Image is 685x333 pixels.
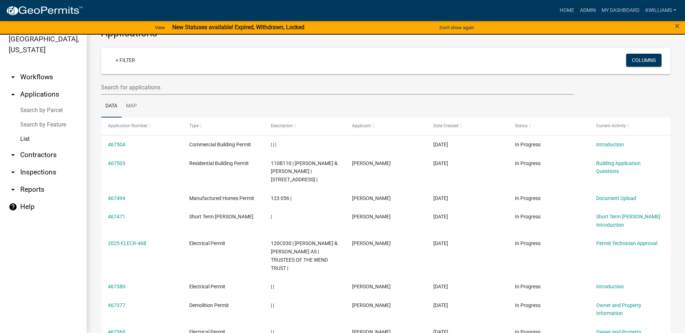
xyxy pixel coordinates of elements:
[9,203,17,211] i: help
[108,160,125,166] a: 467503
[515,240,541,246] span: In Progress
[515,195,541,201] span: In Progress
[352,123,371,128] span: Applicant
[626,54,662,67] button: Columns
[189,302,229,308] span: Demolition Permit
[596,142,624,147] a: Introduction
[433,284,448,289] span: 08/21/2025
[515,142,541,147] span: In Progress
[596,123,626,128] span: Current Activity
[101,80,574,95] input: Search for applications
[122,95,141,118] a: Map
[108,214,125,219] a: 467471
[515,302,541,308] span: In Progress
[108,302,125,308] a: 467377
[433,142,448,147] span: 08/21/2025
[352,284,391,289] span: Mimoza Fetai
[271,160,338,183] span: 110B110 | HARP RICHARD R & WENDY W | 1041 CROOKED CREEK RD |
[189,240,225,246] span: Electrical Permit
[101,95,122,118] a: Data
[264,117,345,135] datatable-header-cell: Description
[271,123,293,128] span: Description
[101,117,182,135] datatable-header-cell: Application Number
[577,4,599,17] a: Admin
[108,240,146,246] a: 2025-ELECR-468
[596,284,624,289] a: Introduction
[352,302,391,308] span: Timothy Mark Soles
[508,117,589,135] datatable-header-cell: Status
[433,195,448,201] span: 08/21/2025
[352,160,391,166] span: Richard Harp
[108,142,125,147] a: 467504
[426,117,508,135] datatable-header-cell: Date Created
[675,21,680,31] span: ×
[9,168,17,177] i: arrow_drop_down
[599,4,642,17] a: My Dashboard
[182,117,264,135] datatable-header-cell: Type
[9,185,17,194] i: arrow_drop_down
[271,195,291,201] span: 123 056 |
[152,22,168,34] a: View
[189,123,199,128] span: Type
[515,160,541,166] span: In Progress
[515,284,541,289] span: In Progress
[108,195,125,201] a: 467494
[189,284,225,289] span: Electrical Permit
[271,240,338,271] span: 120C030 | WEND CHRISTOPHER P & VALORIE L C AS | TRUSTEES OF THE WEND TRUST |
[9,151,17,159] i: arrow_drop_down
[433,214,448,219] span: 08/21/2025
[352,240,391,246] span: Mimoza Fetai
[433,123,459,128] span: Date Created
[9,73,17,81] i: arrow_drop_down
[271,284,274,289] span: | |
[9,90,17,99] i: arrow_drop_up
[596,214,660,228] a: Short Term [PERSON_NAME] Introduction
[108,284,125,289] a: 467380
[189,195,254,201] span: Manufactured Homes Permit
[271,214,272,219] span: |
[596,160,641,174] a: Building Application Questions
[189,160,249,166] span: Residential Building Permit
[437,22,477,34] button: Don't show again
[189,142,251,147] span: Commercial Building Permit
[271,142,276,147] span: | | |
[515,214,541,219] span: In Progress
[596,302,641,316] a: Owner and Property Information
[675,22,680,30] button: Close
[108,123,147,128] span: Application Number
[596,240,657,246] a: Permit Technician Approval
[557,4,577,17] a: Home
[642,4,679,17] a: kwilliams
[596,195,636,201] a: Document Upload
[352,195,391,201] span: melinda ingram
[433,160,448,166] span: 08/21/2025
[515,123,528,128] span: Status
[189,214,253,219] span: Short Term Rental Registration
[271,302,274,308] span: | |
[352,214,391,219] span: Kristin Seabolt
[345,117,426,135] datatable-header-cell: Applicant
[433,240,448,246] span: 08/21/2025
[433,302,448,308] span: 08/21/2025
[589,117,671,135] datatable-header-cell: Current Activity
[172,24,304,31] strong: New Statuses available! Expired, Withdrawn, Locked
[110,54,141,67] a: + Filter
